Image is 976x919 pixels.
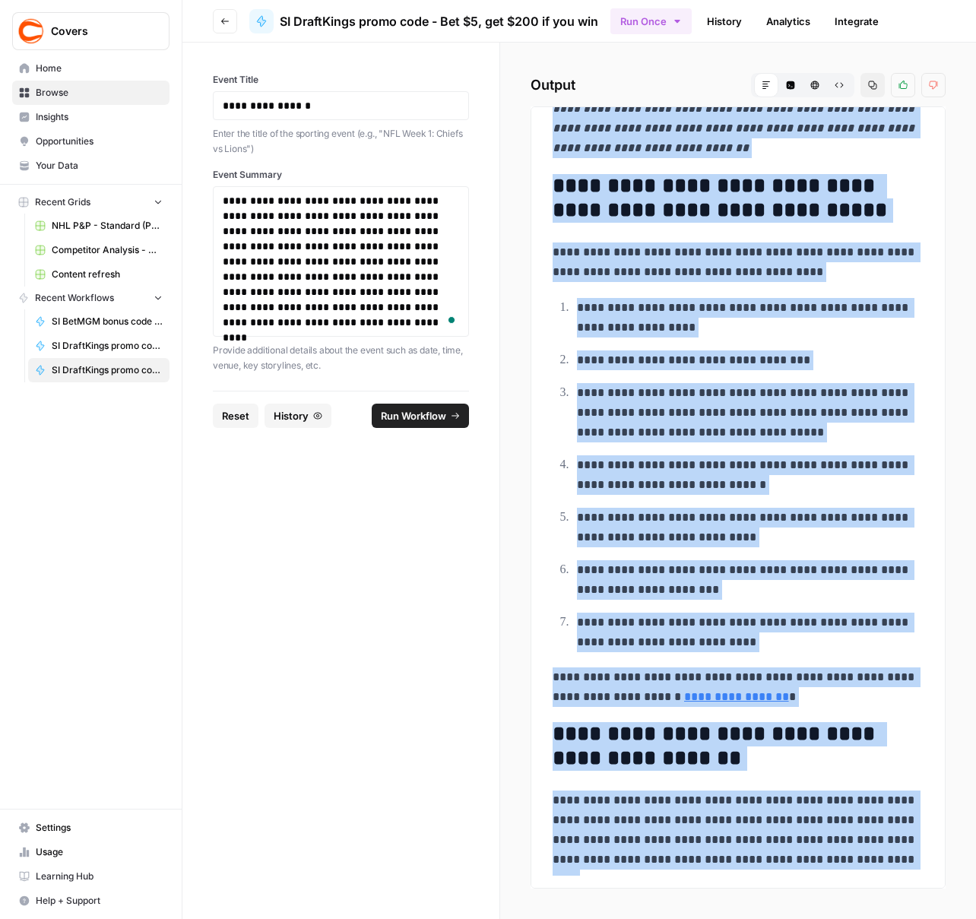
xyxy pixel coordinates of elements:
span: Browse [36,86,163,100]
h2: Output [531,73,946,97]
label: Event Summary [213,168,469,182]
span: SI DraftKings promo code - Bet $5, get $200 if you win [52,363,163,377]
span: Content refresh [52,268,163,281]
a: SI DraftKings promo code - Bet $5, get $200 if you win [28,358,170,382]
a: Content refresh [28,262,170,287]
button: Reset [213,404,258,428]
span: Covers [51,24,143,39]
a: Browse [12,81,170,105]
a: Settings [12,816,170,840]
span: Recent Workflows [35,291,114,305]
a: Learning Hub [12,864,170,889]
span: Opportunities [36,135,163,148]
a: Insights [12,105,170,129]
span: Your Data [36,159,163,173]
span: History [274,408,309,423]
a: Home [12,56,170,81]
p: Provide additional details about the event such as date, time, venue, key storylines, etc. [213,343,469,372]
a: SI DraftKings promo code articles [28,334,170,358]
button: Workspace: Covers [12,12,170,50]
span: Usage [36,845,163,859]
span: Home [36,62,163,75]
button: Recent Grids [12,191,170,214]
span: Settings [36,821,163,835]
span: Learning Hub [36,870,163,883]
img: Covers Logo [17,17,45,45]
button: Help + Support [12,889,170,913]
label: Event Title [213,73,469,87]
button: Recent Workflows [12,287,170,309]
a: Your Data [12,154,170,178]
span: Help + Support [36,894,163,908]
a: NHL P&P - Standard (Production) Grid [28,214,170,238]
a: Competitor Analysis - URL Specific Grid [28,238,170,262]
span: Insights [36,110,163,124]
span: NHL P&P - Standard (Production) Grid [52,219,163,233]
button: Run Workflow [372,404,469,428]
p: Enter the title of the sporting event (e.g., "NFL Week 1: Chiefs vs Lions") [213,126,469,156]
span: Competitor Analysis - URL Specific Grid [52,243,163,257]
span: SI DraftKings promo code - Bet $5, get $200 if you win [280,12,598,30]
span: Run Workflow [381,408,446,423]
a: History [698,9,751,33]
a: Analytics [757,9,819,33]
a: Opportunities [12,129,170,154]
a: Usage [12,840,170,864]
a: SI BetMGM bonus code articles [28,309,170,334]
span: SI BetMGM bonus code articles [52,315,163,328]
span: Recent Grids [35,195,90,209]
a: Integrate [825,9,888,33]
span: SI DraftKings promo code articles [52,339,163,353]
div: To enrich screen reader interactions, please activate Accessibility in Grammarly extension settings [223,193,459,330]
button: History [265,404,331,428]
button: Run Once [610,8,692,34]
span: Reset [222,408,249,423]
a: SI DraftKings promo code - Bet $5, get $200 if you win [249,9,598,33]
